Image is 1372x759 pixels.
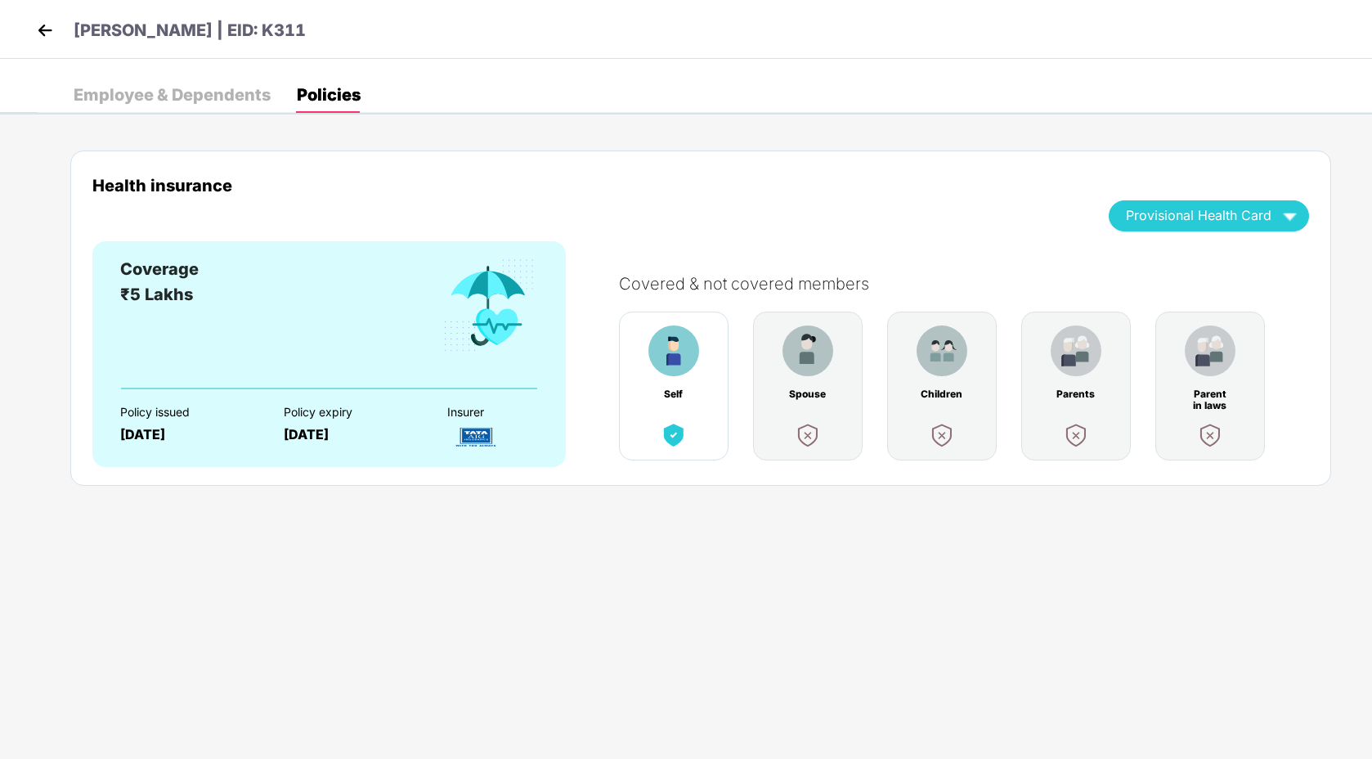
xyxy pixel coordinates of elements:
[917,326,967,376] img: benefitCardImg
[284,406,419,419] div: Policy expiry
[1051,326,1101,376] img: benefitCardImg
[284,427,419,442] div: [DATE]
[648,326,699,376] img: benefitCardImg
[787,388,829,400] div: Spouse
[921,388,963,400] div: Children
[74,18,306,43] p: [PERSON_NAME] | EID: K311
[120,285,193,304] span: ₹5 Lakhs
[441,257,537,355] img: benefitCardImg
[659,420,688,450] img: benefitCardImg
[1185,326,1235,376] img: benefitCardImg
[447,423,504,451] img: InsurerLogo
[1126,211,1271,220] span: Provisional Health Card
[1055,388,1097,400] div: Parents
[297,87,361,103] div: Policies
[1195,420,1225,450] img: benefitCardImg
[120,427,255,442] div: [DATE]
[447,406,582,419] div: Insurer
[793,420,823,450] img: benefitCardImg
[1109,200,1309,231] button: Provisional Health Card
[619,274,1326,294] div: Covered & not covered members
[74,87,271,103] div: Employee & Dependents
[92,176,1084,195] div: Health insurance
[1189,388,1231,400] div: Parent in laws
[120,257,199,282] div: Coverage
[927,420,957,450] img: benefitCardImg
[1276,201,1304,230] img: wAAAAASUVORK5CYII=
[1061,420,1091,450] img: benefitCardImg
[33,18,57,43] img: back
[120,406,255,419] div: Policy issued
[782,326,833,376] img: benefitCardImg
[652,388,695,400] div: Self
